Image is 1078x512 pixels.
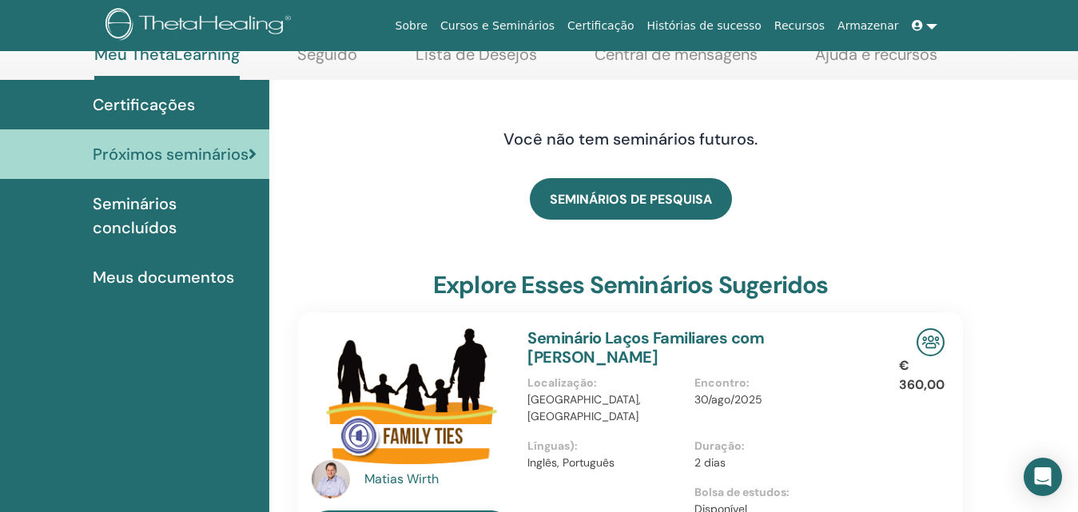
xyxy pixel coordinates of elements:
[503,129,758,149] font: Você não tem seminários futuros.
[530,178,732,220] a: SEMINÁRIOS DE PESQUISA
[786,485,790,499] font: :
[742,439,745,453] font: :
[837,19,898,32] font: Armazenar
[694,375,746,390] font: Encontro
[1024,458,1062,496] div: Abra o Intercom Messenger
[527,455,615,470] font: Inglês, Português
[694,455,726,470] font: 2 dias
[433,269,829,300] font: Explore esses seminários sugeridos
[595,44,758,65] font: Central de mensagens
[527,375,594,390] font: Localização
[550,191,712,208] font: SEMINÁRIOS DE PESQUISA
[105,8,296,44] img: logo.png
[527,392,641,423] font: [GEOGRAPHIC_DATA], [GEOGRAPHIC_DATA]
[440,19,555,32] font: Cursos e Seminários
[815,45,937,76] a: Ajuda e recursos
[93,144,249,165] font: Próximos seminários
[899,357,945,393] font: € 360,00
[297,45,357,76] a: Seguido
[768,11,831,41] a: Recursos
[416,45,537,76] a: Lista de Desejos
[527,439,575,453] font: Línguas)
[595,45,758,76] a: Central de mensagens
[94,45,240,80] a: Meu ThetaLearning
[917,328,945,356] img: Seminário Presencial
[407,470,439,487] font: Wirth
[831,11,905,41] a: Armazenar
[575,439,578,453] font: :
[93,193,177,238] font: Seminários concluídos
[312,328,508,465] img: Seminário Laços Familiares
[815,44,937,65] font: Ajuda e recursos
[434,11,561,41] a: Cursos e Seminários
[297,44,357,65] font: Seguido
[561,11,640,41] a: Certificação
[389,11,434,41] a: Sobre
[746,375,750,390] font: :
[594,375,597,390] font: :
[364,470,512,489] a: Matias Wirth
[93,94,195,115] font: Certificações
[416,44,537,65] font: Lista de Desejos
[694,485,786,499] font: Bolsa de estudos
[527,327,764,367] a: Seminário Laços Familiares com [PERSON_NAME]
[567,19,634,32] font: Certificação
[647,19,762,32] font: Histórias de sucesso
[774,19,825,32] font: Recursos
[694,439,742,453] font: Duração
[641,11,768,41] a: Histórias de sucesso
[93,267,234,288] font: Meus documentos
[94,44,240,65] font: Meu ThetaLearning
[364,470,404,487] font: Matias
[396,19,428,32] font: Sobre
[312,460,350,498] img: default.jpg
[694,392,762,407] font: 30/ago/2025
